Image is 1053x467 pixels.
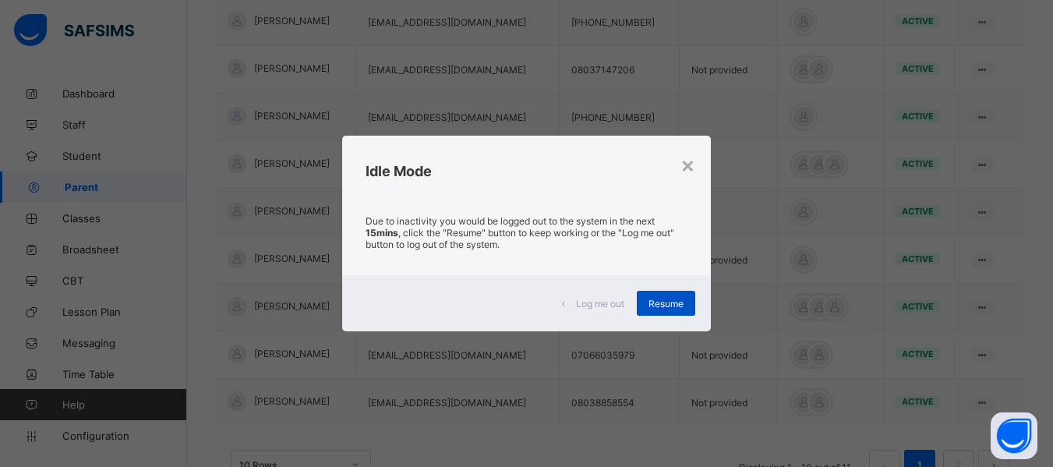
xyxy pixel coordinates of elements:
span: Log me out [576,298,624,310]
span: Resume [648,298,684,310]
h2: Idle Mode [366,163,687,179]
div: × [680,151,695,178]
p: Due to inactivity you would be logged out to the system in the next , click the "Resume" button t... [366,215,687,250]
button: Open asap [991,412,1037,459]
strong: 15mins [366,227,398,239]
